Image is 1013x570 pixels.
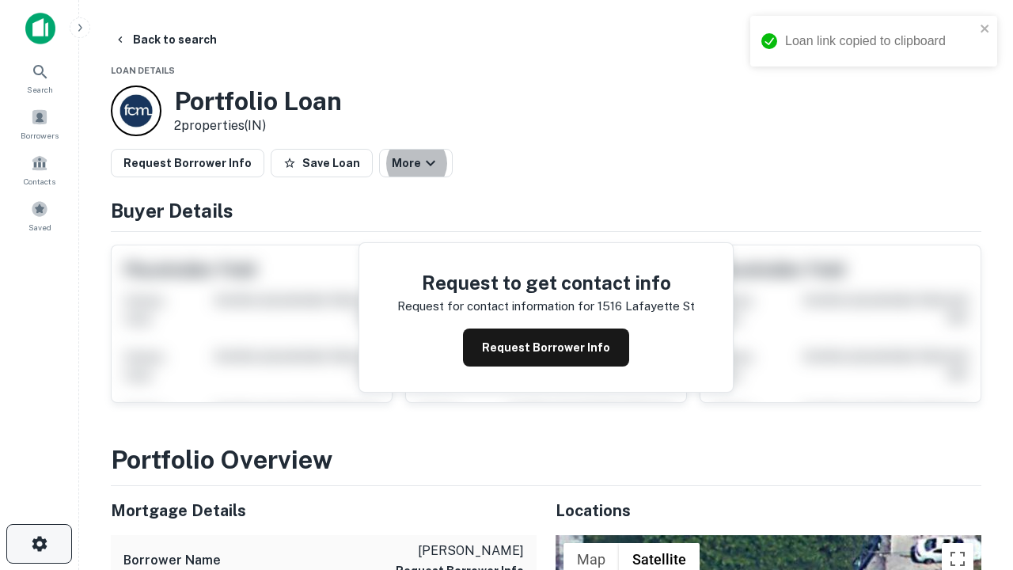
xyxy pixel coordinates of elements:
[123,551,221,570] h6: Borrower Name
[934,393,1013,469] iframe: Chat Widget
[556,499,981,522] h5: Locations
[174,116,342,135] p: 2 properties (IN)
[379,149,453,177] button: More
[27,83,53,96] span: Search
[397,297,594,316] p: Request for contact information for
[21,129,59,142] span: Borrowers
[28,221,51,234] span: Saved
[111,66,175,75] span: Loan Details
[463,329,629,367] button: Request Borrower Info
[5,194,74,237] a: Saved
[5,56,74,99] a: Search
[980,22,991,37] button: close
[598,297,695,316] p: 1516 lafayette st
[397,268,695,297] h4: Request to get contact info
[396,541,524,560] p: [PERSON_NAME]
[111,149,264,177] button: Request Borrower Info
[5,148,74,191] a: Contacts
[271,149,373,177] button: Save Loan
[108,25,223,54] button: Back to search
[25,13,55,44] img: capitalize-icon.png
[111,441,981,479] h3: Portfolio Overview
[785,32,975,51] div: Loan link copied to clipboard
[174,86,342,116] h3: Portfolio Loan
[111,499,537,522] h5: Mortgage Details
[24,175,55,188] span: Contacts
[5,102,74,145] a: Borrowers
[111,196,981,225] h4: Buyer Details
